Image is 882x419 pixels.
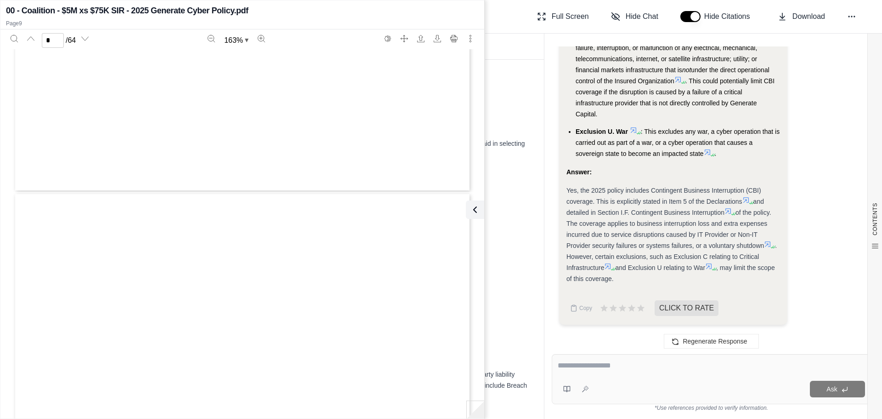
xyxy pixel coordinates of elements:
[607,7,662,26] button: Hide Chat
[615,264,705,271] span: and Exclusion U relating to War
[254,31,269,46] button: Zoom in
[413,31,428,46] button: Open file
[566,242,777,271] span: . However, certain exclusions, such as Exclusion C relating to Critical Infrastructure
[7,31,22,46] button: Search
[66,35,76,46] span: / 64
[566,168,592,176] strong: Answer:
[576,128,780,157] span: : This excludes any war, a cyber operation that is carried out as part of a war, or a cyber opera...
[683,338,747,345] span: Regenerate Response
[566,187,761,205] span: Yes, the 2025 policy includes Contingent Business Interruption (CBI) coverage. This is explicitly...
[6,4,249,17] h2: 00 - Coalition - $5M xs $75K SIR - 2025 Generate Cyber Policy.pdf
[204,31,219,46] button: Zoom out
[463,31,478,46] button: More actions
[664,334,758,349] button: Regenerate Response
[682,66,691,74] span: not
[810,381,865,397] button: Ask
[552,11,589,22] span: Full Screen
[566,264,775,282] span: , may limit the scope of this coverage.
[397,31,412,46] button: Full screen
[576,33,779,74] span: : This exclusion applies to the failure, interruption, or malfunction of any electrical, mechanic...
[220,33,252,48] button: Zoom document
[23,31,38,46] button: Previous page
[579,304,592,312] span: Copy
[224,35,243,46] span: 163 %
[576,66,769,85] span: under the direct operational control of the Insured Organization
[871,203,879,235] span: CONTENTS
[715,150,717,157] span: .
[430,31,445,46] button: Download
[566,299,596,317] button: Copy
[533,7,593,26] button: Full Screen
[774,7,829,26] button: Download
[576,77,775,118] span: . This could potentially limit CBI coverage if the disruption is caused by a failure of a critica...
[6,20,479,27] p: Page 9
[42,33,64,48] input: Enter a page number
[566,209,771,249] span: of the policy. The coverage applies to business interruption loss and extra expenses incurred due...
[655,300,718,316] span: CLICK TO RATE
[826,385,837,393] span: Ask
[704,11,756,22] span: Hide Citations
[576,128,628,135] span: Exclusion U. War
[552,404,871,412] div: *Use references provided to verify information.
[792,11,825,22] span: Download
[447,31,461,46] button: Print
[626,11,658,22] span: Hide Chat
[566,198,764,216] span: and detailed in Section I.F. Contingent Business Interruption
[380,31,395,46] button: Switch to the dark theme
[78,31,92,46] button: Next page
